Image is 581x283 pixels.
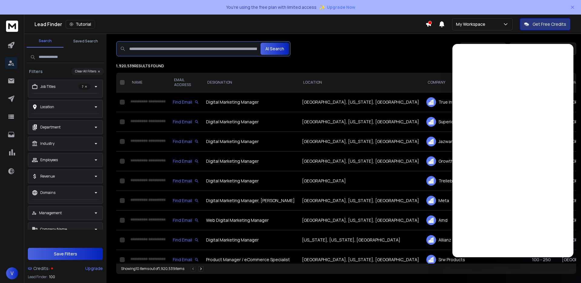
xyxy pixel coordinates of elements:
[426,196,525,205] div: Meta
[298,250,423,270] td: [GEOGRAPHIC_DATA], [US_STATE], [GEOGRAPHIC_DATA]
[533,21,566,27] p: Get Free Credits
[6,267,18,279] button: V
[202,132,298,151] td: Digital Marketing Manager
[261,43,289,55] button: AI Search
[39,211,62,215] p: Management
[28,275,48,279] p: Lead Finder:
[298,230,423,250] td: [US_STATE], [US_STATE], [GEOGRAPHIC_DATA]
[169,73,202,92] th: EMAIL ADDRESS
[173,198,199,204] div: Find Email
[40,227,67,232] p: Company Name
[202,112,298,132] td: Digital Marketing Manager
[173,158,199,164] div: Find Email
[78,84,90,90] p: 7
[34,20,425,28] div: Lead Finder
[66,20,95,28] button: Tutorial
[202,73,298,92] th: DESIGNATION
[426,156,525,166] div: Growth-X
[40,84,55,89] p: Job Titles
[173,257,199,263] div: Find Email
[426,97,525,107] div: True Interactive
[202,230,298,250] td: Digital Marketing Manager
[226,4,317,10] p: You're using the free plan with limited access
[298,151,423,171] td: [GEOGRAPHIC_DATA], [US_STATE], [GEOGRAPHIC_DATA]
[173,217,199,223] div: Find Email
[40,158,58,162] p: Employees
[127,73,169,92] th: NAME
[298,171,423,191] td: [GEOGRAPHIC_DATA]
[173,237,199,243] div: Find Email
[40,141,54,146] p: Industry
[423,73,528,92] th: COMPANY
[202,151,298,171] td: Digital Marketing Manager
[426,137,525,146] div: Jazwares,
[426,215,525,225] div: Amd
[298,112,423,132] td: [GEOGRAPHIC_DATA], [US_STATE], [GEOGRAPHIC_DATA]
[327,4,355,10] span: Upgrade Now
[426,117,525,127] div: Superior Shine
[426,235,525,245] div: Allianz Global Corporate & Specialty (Agcs)
[27,68,45,75] h3: Filters
[49,275,55,279] span: 100
[426,255,525,265] div: Srw Products
[426,176,525,186] div: Trelleborg
[173,138,199,145] div: Find Email
[116,64,576,68] p: 1,920,539 results found
[28,248,103,260] button: Save Filters
[528,250,558,270] td: 100 - 250
[559,262,573,277] iframe: Intercom live chat
[40,174,55,179] p: Revenue
[460,43,506,55] a: Export History
[40,105,54,109] p: Location
[173,178,199,184] div: Find Email
[452,44,573,257] iframe: Intercom live chat
[202,92,298,112] td: Digital Marketing Manager
[40,190,55,195] p: Domains
[298,211,423,230] td: [GEOGRAPHIC_DATA], [US_STATE], [GEOGRAPHIC_DATA]
[27,35,64,48] button: Search
[33,265,50,271] span: Credits:
[520,18,570,30] button: Get Free Credits
[40,125,61,130] p: Department
[71,68,104,75] button: Clear All Filters
[173,119,199,125] div: Find Email
[202,250,298,270] td: Product Manager / eCommerce Specialist
[456,21,488,27] p: My Workspace
[28,262,103,275] a: Credits:Upgrade
[298,73,423,92] th: LOCATION
[67,35,104,47] button: Saved Search
[319,1,355,13] button: ✨Upgrade Now
[298,92,423,112] td: [GEOGRAPHIC_DATA], [US_STATE], [GEOGRAPHIC_DATA]
[202,211,298,230] td: Web Digital Marketing Manager
[85,265,103,271] div: Upgrade
[202,191,298,211] td: Digital Marketing Manager, [PERSON_NAME]
[202,171,298,191] td: Digital Marketing Manager
[319,3,326,12] span: ✨
[121,266,184,271] div: Showing 10 items out of 1,920,539 items
[298,191,423,211] td: [GEOGRAPHIC_DATA], [US_STATE], [GEOGRAPHIC_DATA]
[298,132,423,151] td: [GEOGRAPHIC_DATA], [US_STATE], [GEOGRAPHIC_DATA]
[173,99,199,105] div: Find Email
